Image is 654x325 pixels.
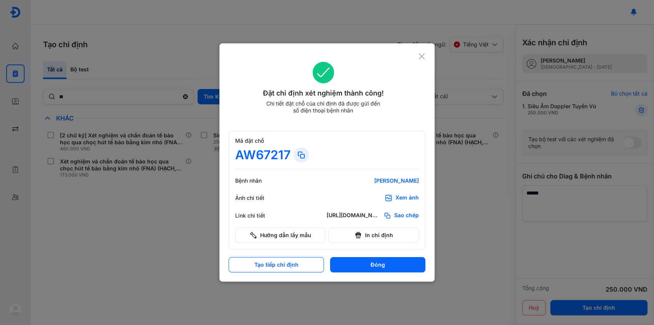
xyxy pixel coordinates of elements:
[235,212,281,219] div: Link chi tiết
[329,228,419,243] button: In chỉ định
[229,257,324,272] button: Tạo tiếp chỉ định
[330,257,425,272] button: Đóng
[327,177,419,184] div: [PERSON_NAME]
[235,195,281,201] div: Ảnh chi tiết
[263,100,383,114] div: Chi tiết đặt chỗ của chỉ định đã được gửi đến số điện thoại bệnh nhân
[235,137,419,144] div: Mã đặt chỗ
[229,88,418,99] div: Đặt chỉ định xét nghiệm thành công!
[235,147,290,163] div: AW67217
[327,212,380,219] div: [URL][DOMAIN_NAME]
[395,194,419,202] div: Xem ảnh
[394,212,419,219] span: Sao chép
[235,177,281,184] div: Bệnh nhân
[235,228,325,243] button: Hướng dẫn lấy mẫu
